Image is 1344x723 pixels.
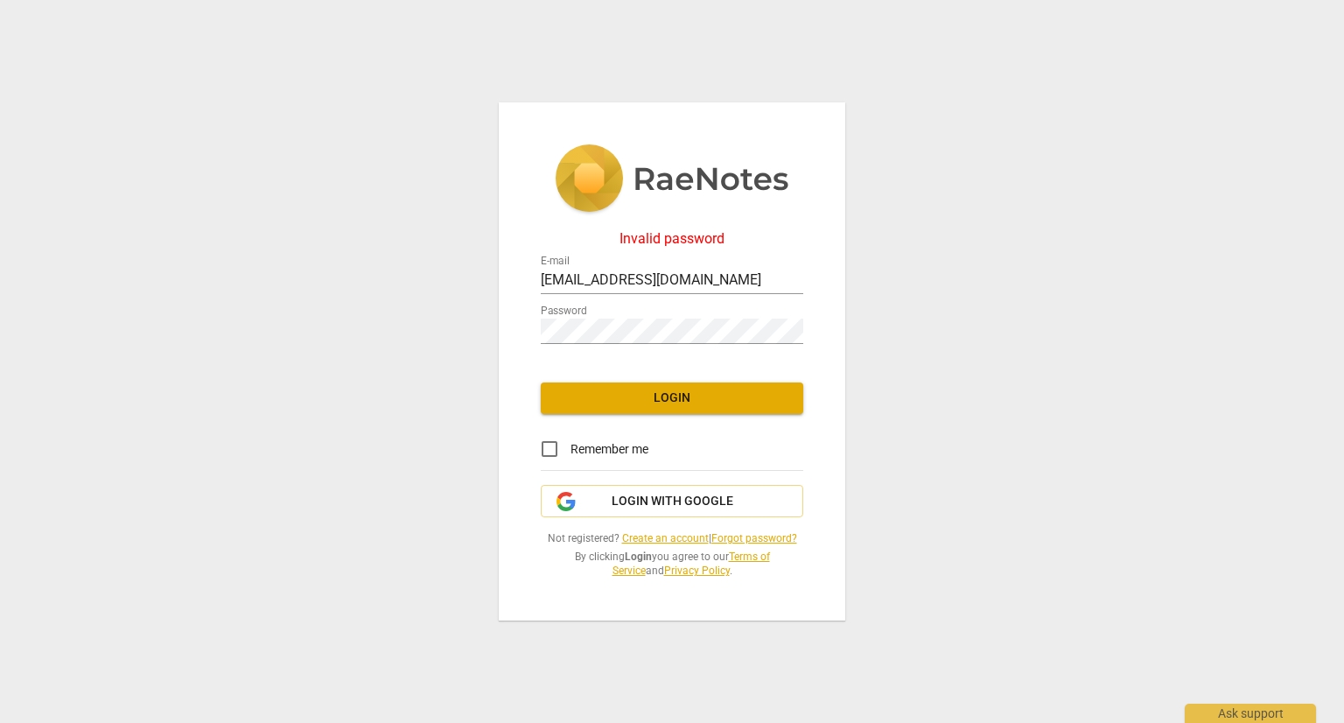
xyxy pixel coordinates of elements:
[541,531,803,546] span: Not registered? |
[622,532,709,544] a: Create an account
[625,551,652,563] b: Login
[664,565,730,577] a: Privacy Policy
[541,485,803,518] button: Login with Google
[541,550,803,579] span: By clicking you agree to our and .
[570,440,648,459] span: Remember me
[541,231,803,247] div: Invalid password
[541,305,587,316] label: Password
[555,144,789,216] img: 5ac2273c67554f335776073100b6d88f.svg
[555,390,789,407] span: Login
[612,551,770,578] a: Terms of Service
[541,383,803,414] button: Login
[1185,704,1316,723] div: Ask support
[541,256,570,266] label: E-mail
[711,532,797,544] a: Forgot password?
[612,493,733,510] span: Login with Google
